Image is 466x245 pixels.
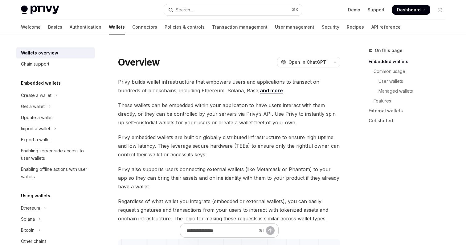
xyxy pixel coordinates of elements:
div: Other chains [21,238,47,245]
a: Welcome [21,20,41,34]
a: Features [369,96,450,106]
button: Toggle dark mode [435,5,445,15]
div: Enabling offline actions with user wallets [21,166,91,180]
h5: Using wallets [21,192,50,199]
button: Toggle Ethereum section [16,203,95,214]
span: Regardless of what wallet you integrate (embedded or external wallets), you can easily request si... [118,197,340,223]
span: Privy builds wallet infrastructure that empowers users and applications to transact on hundreds o... [118,78,340,95]
span: These wallets can be embedded within your application to have users interact with them directly, ... [118,101,340,127]
a: Support [368,7,385,13]
button: Toggle Create a wallet section [16,90,95,101]
a: Demo [348,7,360,13]
span: ⌘ K [292,7,298,12]
button: Toggle Import a wallet section [16,123,95,134]
button: Toggle Get a wallet section [16,101,95,112]
button: Send message [266,226,275,235]
a: Connectors [132,20,157,34]
div: Solana [21,215,35,223]
a: Wallets [109,20,125,34]
button: Toggle Solana section [16,214,95,225]
div: Wallets overview [21,49,58,57]
span: Privy also supports users connecting external wallets (like Metamask or Phantom) to your app so t... [118,165,340,191]
a: Dashboard [392,5,430,15]
a: Enabling offline actions with user wallets [16,164,95,182]
a: Basics [48,20,62,34]
span: Privy embedded wallets are built on globally distributed infrastructure to ensure high uptime and... [118,133,340,159]
a: Chain support [16,58,95,70]
a: User wallets [369,76,450,86]
a: and more [260,87,283,94]
div: Search... [176,6,193,14]
div: Import a wallet [21,125,50,132]
h5: Embedded wallets [21,79,61,87]
input: Ask a question... [186,224,256,237]
a: Enabling server-side access to user wallets [16,145,95,164]
div: Bitcoin [21,227,35,234]
a: Common usage [369,66,450,76]
a: Managed wallets [369,86,450,96]
div: Enabling server-side access to user wallets [21,147,91,162]
a: External wallets [369,106,450,116]
a: Policies & controls [165,20,205,34]
div: Get a wallet [21,103,45,110]
a: Embedded wallets [369,57,450,66]
button: Open in ChatGPT [277,57,330,67]
span: Dashboard [397,7,421,13]
span: Open in ChatGPT [288,59,326,65]
a: Get started [369,116,450,126]
h1: Overview [118,57,160,68]
a: Recipes [347,20,364,34]
a: Security [322,20,339,34]
a: Export a wallet [16,134,95,145]
div: Chain support [21,60,49,68]
span: On this page [375,47,403,54]
a: Authentication [70,20,101,34]
div: Export a wallet [21,136,51,143]
div: Update a wallet [21,114,53,121]
a: User management [275,20,314,34]
img: light logo [21,6,59,14]
a: Wallets overview [16,47,95,58]
button: Open search [164,4,302,15]
div: Ethereum [21,204,40,212]
a: Update a wallet [16,112,95,123]
div: Create a wallet [21,92,51,99]
a: Transaction management [212,20,268,34]
a: API reference [371,20,401,34]
button: Toggle Bitcoin section [16,225,95,236]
